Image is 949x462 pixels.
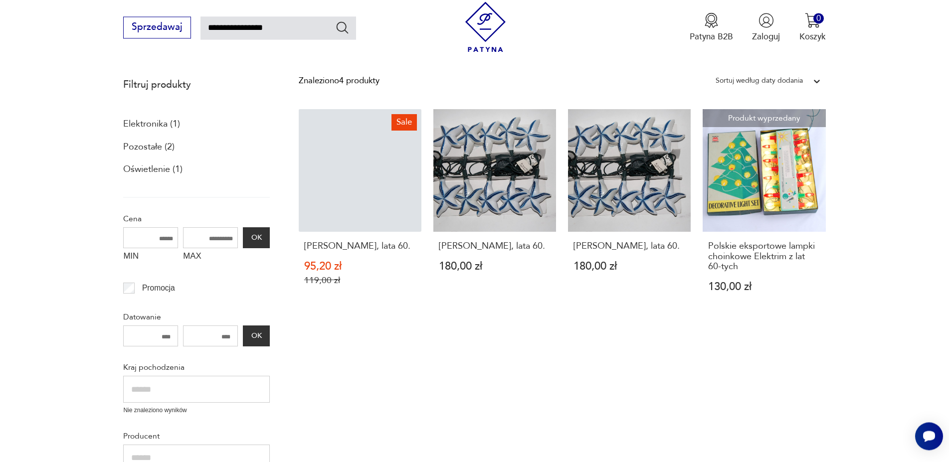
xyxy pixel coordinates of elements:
button: Zaloguj [752,12,780,42]
p: Koszyk [799,31,826,42]
img: Ikona koszyka [805,12,820,28]
button: Patyna B2B [690,12,733,42]
button: Szukaj [335,20,350,34]
p: 119,00 zł [304,275,416,286]
p: Cena [123,212,270,225]
p: Promocja [142,282,175,295]
p: Filtruj produkty [123,78,270,91]
a: Lampki choinkowe, lata 60.[PERSON_NAME], lata 60.180,00 zł [568,109,691,315]
label: MAX [183,248,238,267]
h3: Polskie eksportowe lampki choinkowe Elektrim z lat 60-tych [708,241,820,272]
button: OK [243,227,270,248]
p: 95,20 zł [304,261,416,272]
h3: [PERSON_NAME], lata 60. [304,241,416,251]
img: Patyna - sklep z meblami i dekoracjami vintage [460,1,511,52]
a: Ikona medaluPatyna B2B [690,12,733,42]
a: Lampki choinkowe, lata 60.[PERSON_NAME], lata 60.180,00 zł [433,109,556,315]
a: SaleLampki choinkowe, lata 60.[PERSON_NAME], lata 60.95,20 zł119,00 zł [299,109,421,315]
div: Znaleziono 4 produkty [299,74,380,87]
p: Producent [123,430,270,443]
button: Sprzedawaj [123,16,190,38]
img: Ikona medalu [704,12,719,28]
div: Sortuj według daty dodania [716,74,803,87]
h3: [PERSON_NAME], lata 60. [573,241,686,251]
p: Zaloguj [752,31,780,42]
p: 180,00 zł [573,261,686,272]
label: MIN [123,248,178,267]
a: Elektronika (1) [123,116,180,133]
p: Kraj pochodzenia [123,361,270,374]
a: Produkt wyprzedanyPolskie eksportowe lampki choinkowe Elektrim z lat 60-tychPolskie eksportowe la... [703,109,825,315]
button: 0Koszyk [799,12,826,42]
div: 0 [813,13,824,23]
a: Oświetlenie (1) [123,161,183,178]
iframe: Smartsupp widget button [915,422,943,450]
p: 180,00 zł [439,261,551,272]
a: Sprzedawaj [123,24,190,32]
p: 130,00 zł [708,282,820,292]
a: Pozostałe (2) [123,139,175,155]
p: Patyna B2B [690,31,733,42]
p: Datowanie [123,310,270,323]
h3: [PERSON_NAME], lata 60. [439,241,551,251]
p: Nie znaleziono wyników [123,406,270,415]
img: Ikonka użytkownika [759,12,774,28]
button: OK [243,325,270,346]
